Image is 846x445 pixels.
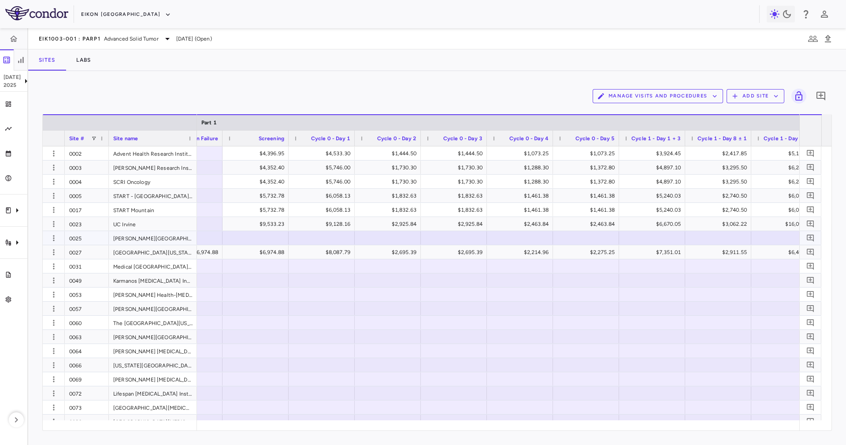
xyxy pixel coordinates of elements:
button: Add comment [805,331,816,343]
span: [DATE] (Open) [176,35,212,43]
svg: Add comment [806,361,815,369]
button: Add comment [805,387,816,399]
div: $6,974.88 [230,245,284,259]
svg: Add comment [806,234,815,242]
svg: Add comment [806,220,815,228]
div: $5,240.03 [627,189,681,203]
svg: Add comment [816,91,826,101]
div: $6,058.13 [297,189,350,203]
div: $6,014.25 [759,203,813,217]
div: $2,695.39 [363,245,416,259]
span: EIK1003-001 : PARP1 [39,35,100,42]
div: $8,087.79 [297,245,350,259]
button: Add comment [805,288,816,300]
div: $2,740.50 [693,203,747,217]
div: $6,495.51 [759,245,813,259]
div: $1,832.63 [363,203,416,217]
div: [PERSON_NAME][GEOGRAPHIC_DATA][MEDICAL_DATA] at [GEOGRAPHIC_DATA] [109,231,197,245]
div: [US_STATE][GEOGRAPHIC_DATA] - [GEOGRAPHIC_DATA][MEDICAL_DATA] [109,358,197,372]
div: $4,352.40 [230,175,284,189]
div: [PERSON_NAME] [MEDICAL_DATA] Institute [109,344,197,358]
div: [PERSON_NAME] Health-[MEDICAL_DATA] [109,288,197,301]
svg: Add comment [806,149,815,157]
div: $1,073.25 [561,146,615,161]
svg: Add comment [806,262,815,270]
div: $1,461.38 [495,203,549,217]
div: $1,444.50 [429,146,482,161]
div: $1,832.63 [429,189,482,203]
div: $6,670.05 [627,217,681,231]
div: $4,897.10 [627,161,681,175]
div: $5,732.78 [230,203,284,217]
div: $2,695.39 [429,245,482,259]
div: $3,295.50 [693,161,747,175]
button: Add comment [805,232,816,244]
div: [GEOGRAPHIC_DATA][MEDICAL_DATA] [109,415,197,428]
div: $1,372.80 [561,175,615,189]
span: Part 1 [201,120,217,126]
button: Add comment [805,260,816,272]
div: 0063 [65,330,109,344]
div: START - [GEOGRAPHIC_DATA][US_STATE] Accelerated Research Therapeutics, LLC [109,189,197,202]
div: 0017 [65,203,109,217]
div: 0023 [65,217,109,231]
div: $3,062.22 [693,217,747,231]
div: $1,730.30 [429,161,482,175]
svg: Add comment [806,248,815,256]
button: Add comment [805,345,816,357]
div: 0027 [65,245,109,259]
div: $6,289.40 [759,175,813,189]
div: $5,746.00 [297,161,350,175]
div: 0060 [65,316,109,329]
div: [PERSON_NAME] Research Institute at HealthONE [109,161,197,174]
div: $1,461.38 [561,189,615,203]
div: $4,352.40 [230,161,284,175]
svg: Add comment [806,276,815,284]
div: SCRI Oncology [109,175,197,188]
div: $4,533.30 [297,146,350,161]
svg: Add comment [806,304,815,313]
div: $4,897.10 [627,175,681,189]
div: 0073 [65,400,109,414]
div: $2,925.84 [429,217,482,231]
button: Add comment [813,89,828,104]
div: $2,911.55 [693,245,747,259]
span: Site name [113,135,138,142]
button: Labs [66,49,101,71]
div: $4,396.95 [230,146,284,161]
div: $2,214.96 [495,245,549,259]
button: Add comment [805,218,816,230]
div: 0003 [65,161,109,174]
button: Add comment [805,176,816,187]
button: Add comment [805,359,816,371]
div: $2,925.84 [363,217,416,231]
div: 0025 [65,231,109,245]
button: Add comment [805,204,816,216]
div: $1,372.80 [561,161,615,175]
svg: Add comment [806,206,815,214]
button: Manage Visits and Procedures [593,89,723,103]
div: $1,288.30 [495,175,549,189]
svg: Add comment [806,389,815,397]
div: $1,461.38 [495,189,549,203]
div: $9,128.16 [297,217,350,231]
svg: Add comment [806,375,815,383]
div: 0086 [65,415,109,428]
button: Add Site [727,89,784,103]
div: $7,351.01 [627,245,681,259]
svg: Add comment [806,403,815,411]
div: $1,730.30 [363,161,416,175]
span: Cycle 0 - Day 3 [443,135,482,142]
button: Add comment [805,303,816,314]
div: $2,275.25 [561,245,615,259]
div: Lifespan [MEDICAL_DATA] Institute [109,386,197,400]
div: $6,058.13 [297,203,350,217]
div: $1,832.63 [429,203,482,217]
div: $9,533.23 [230,217,284,231]
div: UC Irvine [109,217,197,231]
span: Cycle 0 - Day 1 [311,135,350,142]
p: 2025 [4,81,21,89]
div: 0069 [65,372,109,386]
div: $6,289.40 [759,161,813,175]
div: 0066 [65,358,109,372]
